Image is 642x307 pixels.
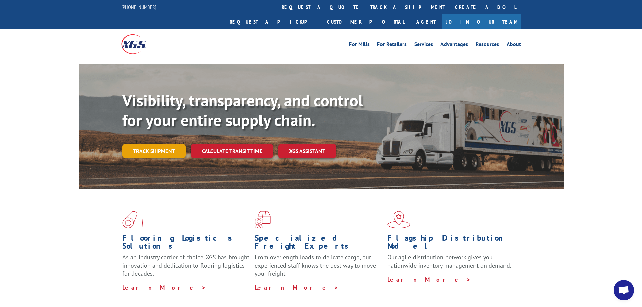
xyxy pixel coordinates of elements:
[322,14,409,29] a: Customer Portal
[387,276,471,283] a: Learn More >
[255,211,271,228] img: xgs-icon-focused-on-flooring-red
[387,211,410,228] img: xgs-icon-flagship-distribution-model-red
[349,42,370,49] a: For Mills
[278,144,336,158] a: XGS ASSISTANT
[377,42,407,49] a: For Retailers
[414,42,433,49] a: Services
[121,4,156,10] a: [PHONE_NUMBER]
[122,234,250,253] h1: Flooring Logistics Solutions
[387,234,515,253] h1: Flagship Distribution Model
[255,234,382,253] h1: Specialized Freight Experts
[387,253,511,269] span: Our agile distribution network gives you nationwide inventory management on demand.
[409,14,442,29] a: Agent
[255,253,382,283] p: From overlength loads to delicate cargo, our experienced staff knows the best way to move your fr...
[122,144,186,158] a: Track shipment
[614,280,634,300] div: Open chat
[507,42,521,49] a: About
[122,211,143,228] img: xgs-icon-total-supply-chain-intelligence-red
[442,14,521,29] a: Join Our Team
[122,90,363,130] b: Visibility, transparency, and control for your entire supply chain.
[122,284,206,291] a: Learn More >
[224,14,322,29] a: Request a pickup
[122,253,249,277] span: As an industry carrier of choice, XGS has brought innovation and dedication to flooring logistics...
[440,42,468,49] a: Advantages
[255,284,339,291] a: Learn More >
[191,144,273,158] a: Calculate transit time
[476,42,499,49] a: Resources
